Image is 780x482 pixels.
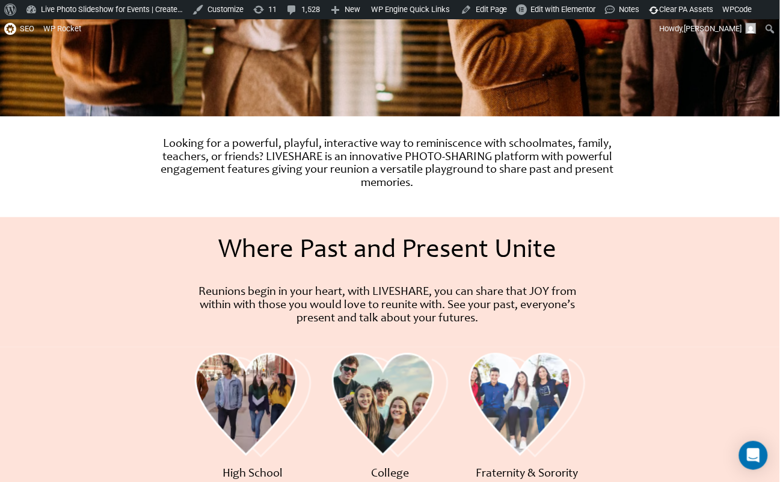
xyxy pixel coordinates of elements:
a: Howdy, [656,19,761,39]
h1: Where Past and Present Unite [177,238,599,265]
p: High School [200,468,306,481]
p: Fraternity & Sorority [474,468,580,481]
span: SEO [20,24,34,33]
img: Real Time Photo Sharing [469,353,586,459]
p: Looking for a powerful, playful, interactive way to reminiscence with schoolmates, family, teache... [148,138,626,191]
a: WP Rocket [39,19,86,39]
img: LiveShare Event Platform [332,353,449,459]
span: [PERSON_NAME] [684,24,742,33]
div: Open Intercom Messenger [739,441,768,470]
p: Reunions begin in your heart, with LIVESHARE, you can share that JOY from within with those you w... [186,286,589,326]
span: Edit with Elementor [531,5,596,14]
img: Real Time Live Event Photo Sharing Free [195,353,312,459]
p: College [337,468,443,481]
